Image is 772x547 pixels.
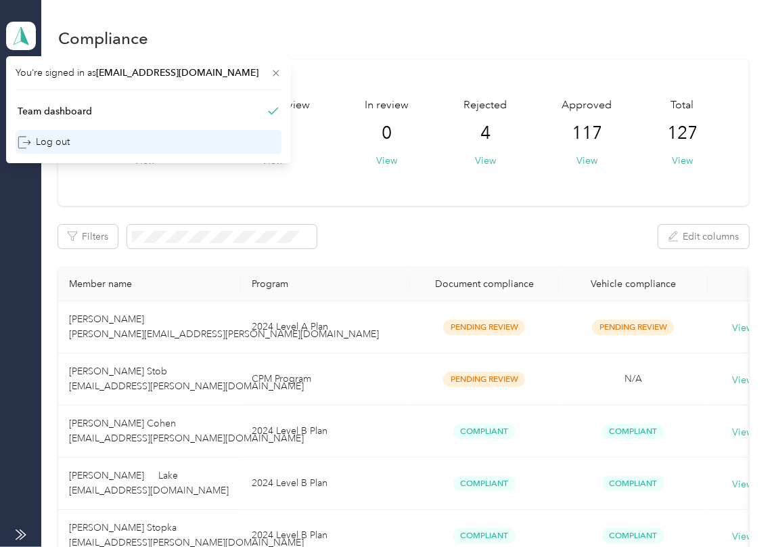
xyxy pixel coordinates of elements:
[658,225,749,248] button: Edit columns
[453,424,516,439] span: Compliant
[453,476,516,491] span: Compliant
[475,154,496,168] button: View
[696,471,772,547] iframe: Everlance-gr Chat Button Frame
[18,104,92,118] div: Team dashboard
[570,278,697,290] div: Vehicle compliance
[241,406,410,458] td: 2024 Level B Plan
[69,313,379,340] span: [PERSON_NAME] [PERSON_NAME][EMAIL_ADDRESS][PERSON_NAME][DOMAIN_NAME]
[58,267,241,301] th: Member name
[58,225,118,248] button: Filters
[18,135,70,149] div: Log out
[376,154,397,168] button: View
[602,476,664,491] span: Compliant
[69,366,304,392] span: [PERSON_NAME] Stob [EMAIL_ADDRESS][PERSON_NAME][DOMAIN_NAME]
[572,123,602,144] span: 117
[602,528,664,544] span: Compliant
[592,320,674,335] span: Pending Review
[443,320,525,335] span: Pending Review
[463,97,507,114] span: Rejected
[421,278,548,290] div: Document compliance
[453,528,516,544] span: Compliant
[96,67,258,79] span: [EMAIL_ADDRESS][DOMAIN_NAME]
[562,97,612,114] span: Approved
[241,458,410,510] td: 2024 Level B Plan
[480,123,491,144] span: 4
[241,301,410,353] td: 2024 Level A Plan
[69,470,229,496] span: [PERSON_NAME] Lake [EMAIL_ADDRESS][DOMAIN_NAME]
[576,154,597,168] button: View
[365,97,409,114] span: In review
[443,372,525,387] span: Pending Review
[241,267,410,301] th: Program
[602,424,664,439] span: Compliant
[625,373,642,385] span: N/A
[382,123,392,144] span: 0
[667,123,698,144] span: 127
[241,353,410,406] td: CPM Program
[69,418,304,444] span: [PERSON_NAME] Cohen [EMAIL_ADDRESS][PERSON_NAME][DOMAIN_NAME]
[58,31,148,45] h1: Compliance
[671,97,694,114] span: Total
[672,154,693,168] button: View
[16,66,281,80] span: You’re signed in as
